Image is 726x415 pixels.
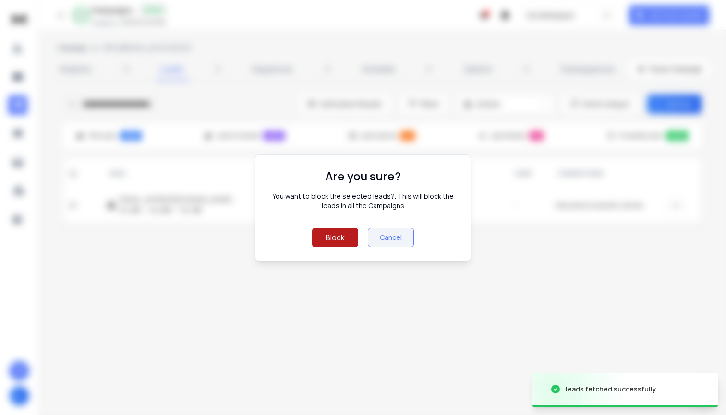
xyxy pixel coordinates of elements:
[269,191,457,211] p: You want to block the selected leads?. This will block the leads in all the Campaigns
[566,384,658,394] div: leads fetched successfully.
[368,228,414,247] button: Cancel
[312,228,358,247] button: Block
[326,168,401,184] h1: Are you sure?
